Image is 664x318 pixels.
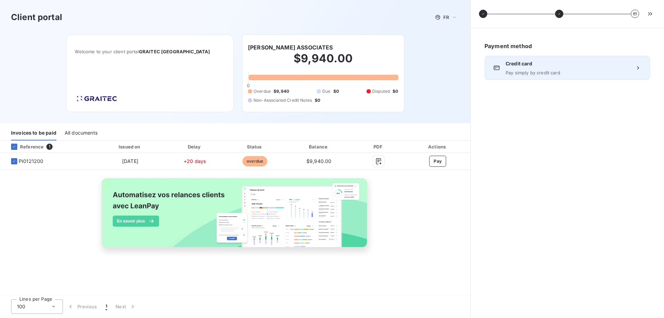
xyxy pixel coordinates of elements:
[95,174,375,259] img: banner
[247,83,250,88] span: 0
[19,158,43,165] span: PI0121200
[63,299,101,314] button: Previous
[306,158,331,164] span: $9,940.00
[226,143,284,150] div: Status
[372,88,390,94] span: Disputed
[167,143,223,150] div: Delay
[11,11,62,24] h3: Client portal
[485,42,650,50] h6: Payment method
[322,88,330,94] span: Due
[274,88,289,94] span: $9,940
[17,303,25,310] span: 100
[105,303,107,310] span: 1
[253,97,312,103] span: Non-Associated Credit Notes
[406,143,469,150] div: Actions
[242,156,267,166] span: overdue
[248,52,398,72] h2: $9,940.00
[101,299,111,314] button: 1
[287,143,351,150] div: Balance
[122,158,138,164] span: [DATE]
[6,144,44,150] div: Reference
[75,94,119,103] img: Company logo
[139,49,210,54] span: GRAITEC [GEOGRAPHIC_DATA]
[65,126,98,140] div: All documents
[253,88,271,94] span: Overdue
[443,15,449,20] span: FR
[333,88,339,94] span: $0
[393,88,398,94] span: $0
[11,126,56,140] div: Invoices to be paid
[429,156,446,167] button: Pay
[506,70,629,75] span: Pay simply by credit card
[315,97,320,103] span: $0
[111,299,140,314] button: Next
[354,143,404,150] div: PDF
[96,143,164,150] div: Issued on
[184,158,206,164] span: +20 days
[75,49,225,54] span: Welcome to your client portal
[248,43,333,52] h6: [PERSON_NAME] ASSOCIATES
[46,144,53,150] span: 1
[506,60,629,67] span: Credit card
